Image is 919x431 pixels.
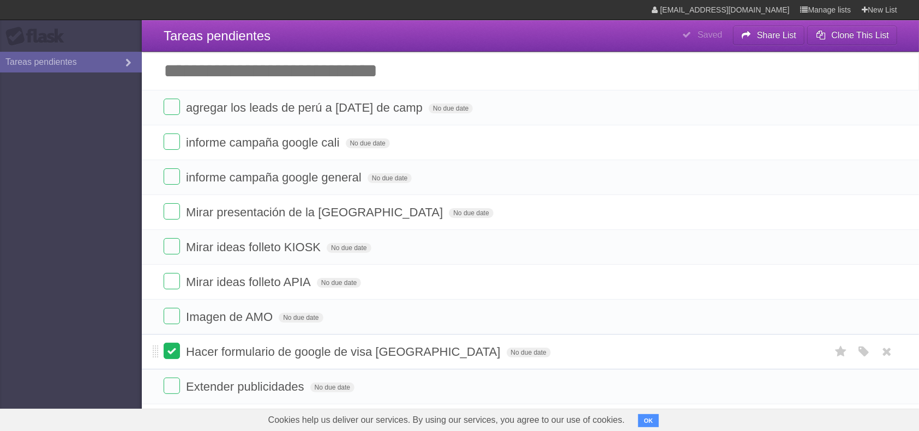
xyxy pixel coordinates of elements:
span: No due date [368,173,412,183]
button: OK [638,414,659,427]
span: No due date [429,104,473,113]
span: Mirar presentación de la [GEOGRAPHIC_DATA] [186,205,446,219]
b: Clone This List [831,31,889,40]
label: Done [164,238,180,254]
span: No due date [449,208,493,218]
div: Flask [5,27,71,46]
span: agregar los leads de perú a [DATE] de camp [186,101,425,114]
span: No due date [507,348,551,357]
label: Done [164,273,180,289]
label: Done [164,133,180,150]
span: Mirar ideas folleto APIA [186,275,314,289]
button: Share List [733,26,805,45]
span: No due date [327,243,371,253]
span: No due date [310,383,355,392]
span: No due date [279,313,323,323]
span: No due date [317,278,361,288]
span: informe campaña google cali [186,136,342,149]
label: Done [164,378,180,394]
span: informe campaña google general [186,171,364,184]
span: No due date [346,138,390,148]
span: Hacer formulario de google de visa [GEOGRAPHIC_DATA] [186,345,503,359]
label: Done [164,343,180,359]
label: Done [164,203,180,220]
label: Star task [831,343,851,361]
span: Extender publicidades [186,380,307,393]
span: Tareas pendientes [164,28,271,43]
span: Imagen de AMO [186,310,275,324]
label: Done [164,99,180,115]
span: Cookies help us deliver our services. By using our services, you agree to our use of cookies. [257,409,636,431]
label: Done [164,168,180,185]
b: Saved [698,30,722,39]
b: Share List [757,31,796,40]
button: Clone This List [807,26,897,45]
label: Done [164,308,180,324]
span: Mirar ideas folleto KIOSK [186,240,323,254]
